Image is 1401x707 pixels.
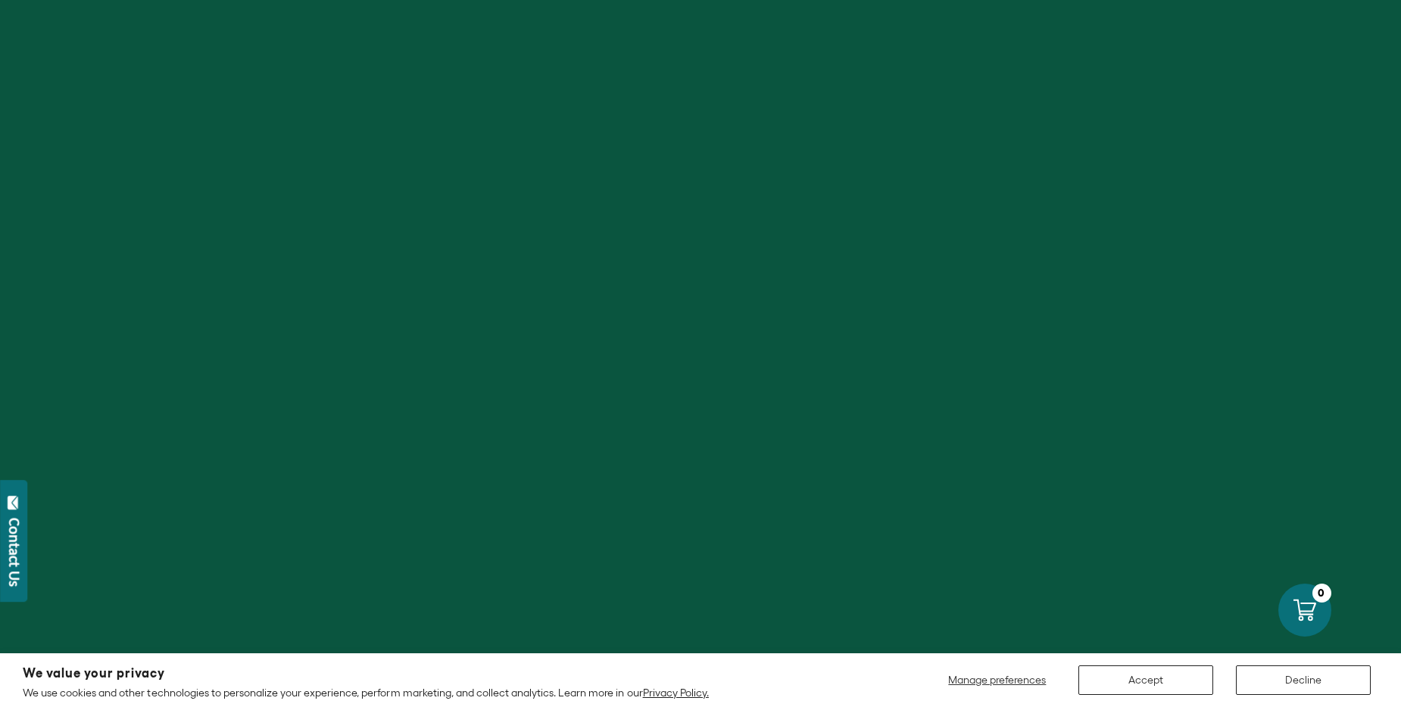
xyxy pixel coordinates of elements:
[1236,665,1371,695] button: Decline
[1078,665,1213,695] button: Accept
[7,518,22,587] div: Contact Us
[23,667,709,680] h2: We value your privacy
[948,674,1046,686] span: Manage preferences
[1312,584,1331,603] div: 0
[643,687,709,699] a: Privacy Policy.
[23,686,709,699] p: We use cookies and other technologies to personalize your experience, perform marketing, and coll...
[939,665,1056,695] button: Manage preferences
